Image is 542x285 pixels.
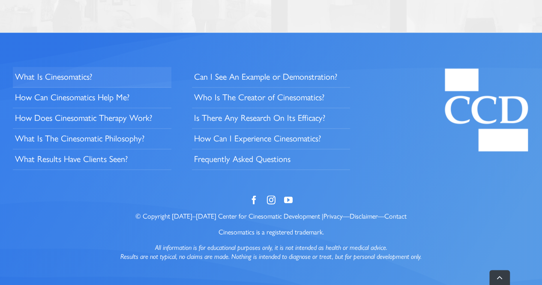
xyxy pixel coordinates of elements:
[194,91,324,102] span: Who Is The Cre­ator of Cinesomatics?
[443,67,529,153] img: Center for Cinesomatic Development
[15,91,129,102] span: How Can Cine­so­mat­ics Help Me?
[13,129,171,149] a: What Is The Cine­so­mat­ic Philosophy?
[250,195,258,205] a: facebook
[15,71,92,82] span: What Is Cinesomatics?
[323,211,343,221] a: Pri­va­cy
[192,108,350,129] a: Is There Any Research On Its Efficacy?
[350,211,377,221] a: Dis­claimer
[384,211,407,221] a: Con­tact
[194,153,290,164] span: Fre­quent­ly Asked Questions
[192,67,350,87] a: Can I See An Exam­ple or Demonstration?
[194,112,325,123] span: Is There Any Research On Its Efficacy?
[194,132,321,144] span: How Can I Expe­ri­ence Cinesomatics?
[13,108,171,129] a: How Does Cine­so­mat­ic Ther­a­py Work?
[443,65,529,77] a: Center for Cine­so­mat­ic Development
[192,149,350,170] a: Fre­quent­ly Asked Questions
[13,212,529,221] p: © Copy­right [DATE]–[DATE] Center for Cine­so­mat­ic Devel­op­ment | — —
[13,228,529,237] p: Cine­so­mat­ics is a reg­is­tered trademark.
[192,129,350,149] a: How Can I Expe­ri­ence Cinesomatics?
[15,153,128,164] span: What Results Have Clients Seen?
[13,87,171,108] a: How Can Cine­so­mat­ics Help Me?
[284,195,293,205] a: youtube
[15,112,152,123] span: How Does Cine­so­mat­ic Ther­a­py Work?
[192,67,350,170] nav: Footer Menu 2
[267,195,275,205] a: instagram
[15,132,144,144] span: What Is The Cine­so­mat­ic Philosophy?
[13,67,171,87] a: What Is Cinesomatics?
[13,149,171,170] a: What Results Have Clients Seen?
[192,87,350,108] a: Who Is The Cre­ator of Cinesomatics?
[194,71,337,82] span: Can I See An Exam­ple or Demonstration?
[13,67,171,170] nav: Footer Menu 1
[120,242,422,261] em: All infor­ma­tion is for edu­ca­tion­al pur­pos­es only, it is not intend­ed as health or med­ica...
